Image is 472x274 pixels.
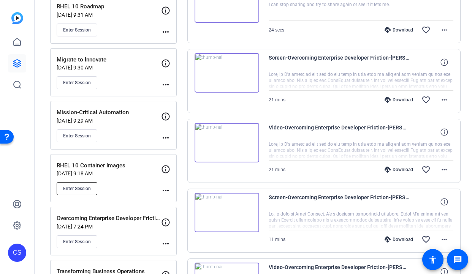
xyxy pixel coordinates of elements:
mat-icon: message [453,255,462,264]
p: RHEL 10 Container Images [57,161,161,170]
div: Download [381,27,417,33]
p: [DATE] 9:29 AM [57,118,161,124]
span: 21 mins [269,97,285,102]
mat-icon: accessibility [428,255,437,264]
button: Enter Session [57,235,97,248]
div: Download [381,167,417,173]
mat-icon: more_horiz [161,80,170,89]
span: Enter Session [63,27,91,33]
div: CS [8,244,26,262]
span: Enter Session [63,186,91,192]
span: 24 secs [269,27,284,33]
span: Enter Session [63,239,91,245]
p: [DATE] 7:24 PM [57,224,161,230]
p: RHEL 10 Roadmap [57,2,161,11]
img: blue-gradient.svg [11,12,23,24]
p: Mission-Critical Automation [57,108,161,117]
span: Screen-Overcoming Enterprise Developer Friction-[PERSON_NAME] Elliott1-2025-10-10-12-25-00-597-1 [269,53,409,71]
mat-icon: more_horiz [161,239,170,248]
mat-icon: favorite_border [421,235,431,244]
mat-icon: more_horiz [440,95,449,104]
p: Overcoming Enterprise Developer Friction [57,214,161,223]
img: thumb-nail [195,123,259,162]
mat-icon: more_horiz [161,27,170,36]
span: Video-Overcoming Enterprise Developer Friction-[PERSON_NAME] Elliott1-2025-10-10-12-25-00-597-1 [269,123,409,141]
mat-icon: favorite_border [421,95,431,104]
span: Screen-Overcoming Enterprise Developer Friction-[PERSON_NAME] Elliott1-2025-10-10-12-08-31-192-1 [269,193,409,211]
mat-icon: more_horiz [161,133,170,142]
mat-icon: more_horiz [440,25,449,35]
img: thumb-nail [195,53,259,93]
button: Enter Session [57,76,97,89]
mat-icon: more_horiz [440,165,449,174]
div: Download [381,236,417,243]
mat-icon: favorite_border [421,165,431,174]
mat-icon: favorite_border [421,25,431,35]
p: Migrate to Innovate [57,55,161,64]
p: [DATE] 9:31 AM [57,12,161,18]
mat-icon: more_horiz [440,235,449,244]
span: Enter Session [63,133,91,139]
button: Enter Session [57,182,97,195]
button: Enter Session [57,24,97,36]
p: [DATE] 9:30 AM [57,65,161,71]
p: [DATE] 9:18 AM [57,170,161,176]
mat-icon: more_horiz [161,186,170,195]
span: Enter Session [63,80,91,86]
button: Enter Session [57,129,97,142]
span: 11 mins [269,237,285,242]
span: 21 mins [269,167,285,172]
div: Download [381,97,417,103]
img: thumb-nail [195,193,259,232]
